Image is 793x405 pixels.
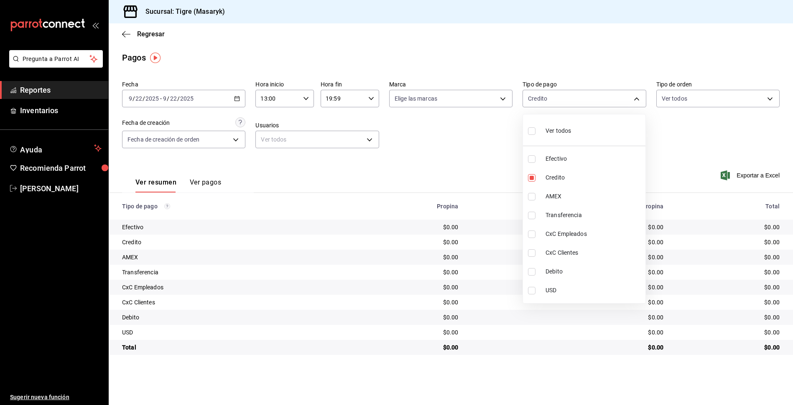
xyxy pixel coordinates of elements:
[546,286,642,295] span: USD
[546,248,642,257] span: CxC Clientes
[546,211,642,220] span: Transferencia
[546,267,642,276] span: Debito
[546,173,642,182] span: Credito
[546,127,571,135] span: Ver todos
[546,230,642,238] span: CxC Empleados
[546,154,642,163] span: Efectivo
[546,192,642,201] span: AMEX
[150,53,161,63] img: Tooltip marker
